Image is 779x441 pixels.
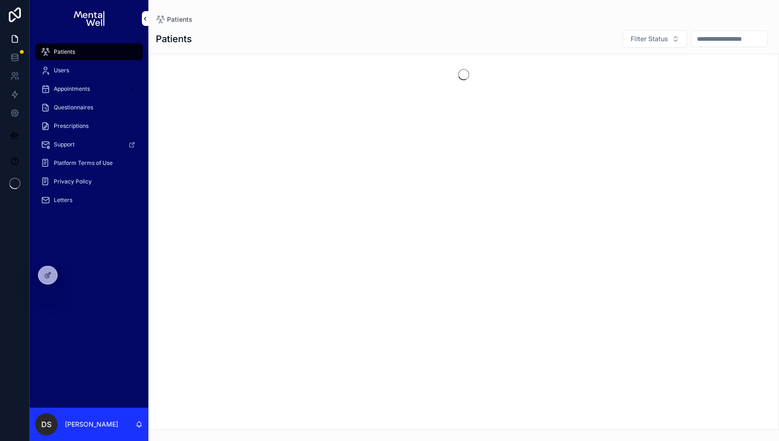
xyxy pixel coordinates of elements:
span: Letters [54,196,72,204]
a: Prescriptions [35,118,143,134]
a: Questionnaires [35,99,143,116]
span: Users [54,67,69,74]
span: Patients [54,48,75,56]
img: App logo [74,11,104,26]
a: Users [35,62,143,79]
span: Privacy Policy [54,178,92,185]
a: Patients [156,15,192,24]
span: Questionnaires [54,104,93,111]
span: DS [41,419,51,430]
a: Letters [35,192,143,208]
a: Privacy Policy [35,173,143,190]
div: scrollable content [30,37,148,220]
span: Platform Terms of Use [54,159,113,167]
span: Patients [167,15,192,24]
p: [PERSON_NAME] [65,420,118,429]
a: Support [35,136,143,153]
span: Filter Status [631,34,668,44]
span: Prescriptions [54,122,89,130]
h1: Patients [156,32,192,45]
a: Appointments [35,81,143,97]
span: Appointments [54,85,90,93]
span: Support [54,141,75,148]
button: Select Button [623,30,687,48]
a: Patients [35,44,143,60]
a: Platform Terms of Use [35,155,143,171]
